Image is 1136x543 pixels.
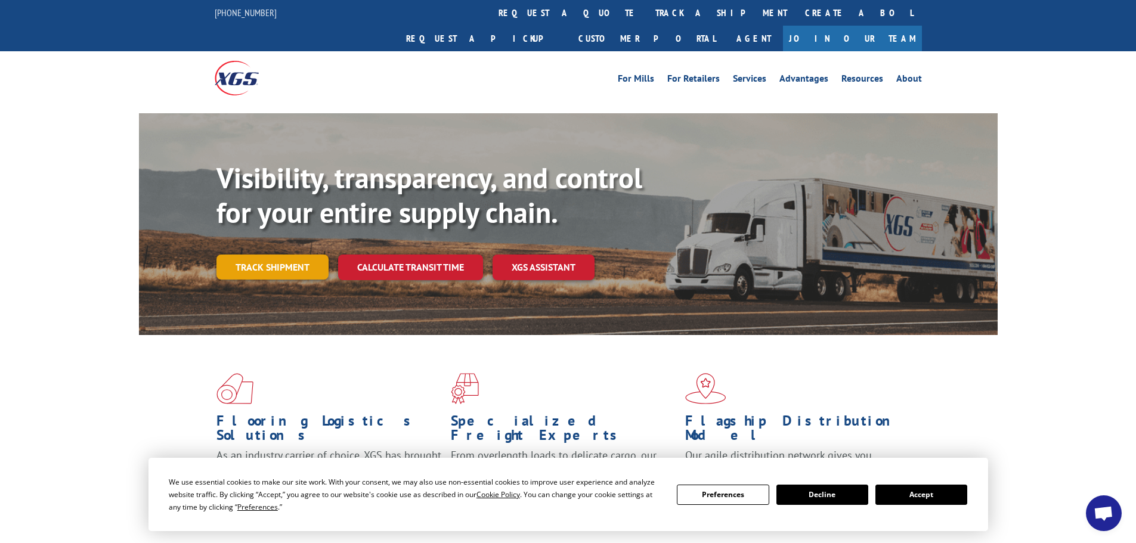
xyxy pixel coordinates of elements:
span: Cookie Policy [476,489,520,499]
img: xgs-icon-flagship-distribution-model-red [685,373,726,404]
a: About [896,74,922,87]
span: As an industry carrier of choice, XGS has brought innovation and dedication to flooring logistics... [216,448,441,491]
button: Preferences [677,485,769,505]
div: Open chat [1086,495,1122,531]
a: Services [733,74,766,87]
span: Preferences [237,502,278,512]
b: Visibility, transparency, and control for your entire supply chain. [216,159,642,231]
button: Decline [776,485,868,505]
div: We use essential cookies to make our site work. With your consent, we may also use non-essential ... [169,476,663,513]
a: For Retailers [667,74,720,87]
a: Customer Portal [569,26,725,51]
img: xgs-icon-total-supply-chain-intelligence-red [216,373,253,404]
a: Resources [841,74,883,87]
a: XGS ASSISTANT [493,255,595,280]
a: Track shipment [216,255,329,280]
button: Accept [875,485,967,505]
a: For Mills [618,74,654,87]
a: Agent [725,26,783,51]
span: Our agile distribution network gives you nationwide inventory management on demand. [685,448,905,476]
a: [PHONE_NUMBER] [215,7,277,18]
h1: Flooring Logistics Solutions [216,414,442,448]
h1: Flagship Distribution Model [685,414,911,448]
div: Cookie Consent Prompt [148,458,988,531]
a: Request a pickup [397,26,569,51]
img: xgs-icon-focused-on-flooring-red [451,373,479,404]
h1: Specialized Freight Experts [451,414,676,448]
a: Calculate transit time [338,255,483,280]
p: From overlength loads to delicate cargo, our experienced staff knows the best way to move your fr... [451,448,676,501]
a: Join Our Team [783,26,922,51]
a: Advantages [779,74,828,87]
